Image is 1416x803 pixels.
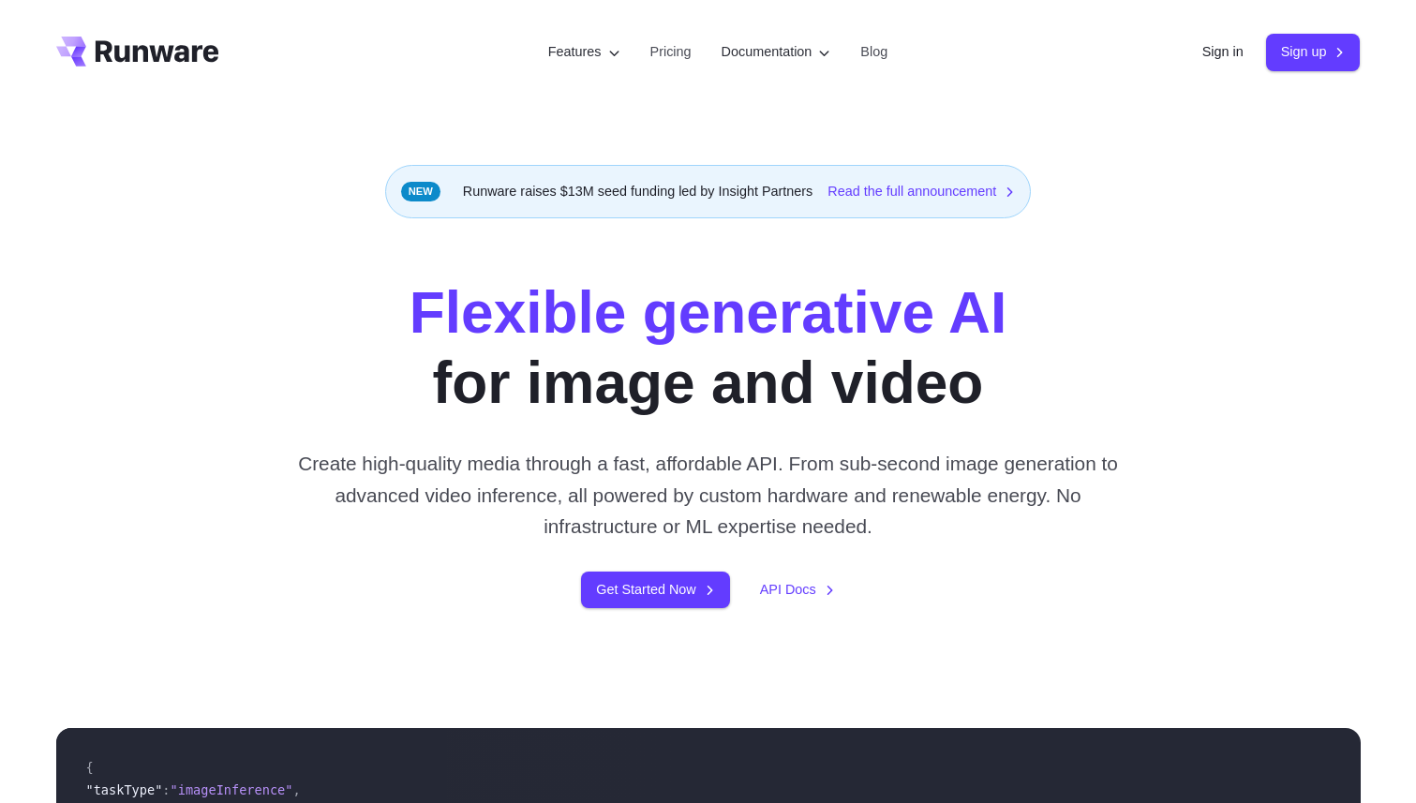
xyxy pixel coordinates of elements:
span: "taskType" [86,782,163,797]
a: Go to / [56,37,219,67]
div: Runware raises $13M seed funding led by Insight Partners [385,165,1032,218]
a: Get Started Now [581,572,729,608]
label: Documentation [722,41,831,63]
a: Read the full announcement [827,181,1015,202]
a: API Docs [760,579,835,601]
span: { [86,760,94,775]
label: Features [548,41,620,63]
a: Blog [860,41,887,63]
span: , [292,782,300,797]
span: : [162,782,170,797]
a: Sign up [1266,34,1361,70]
p: Create high-quality media through a fast, affordable API. From sub-second image generation to adv... [291,448,1125,542]
strong: Flexible generative AI [410,280,1006,345]
span: "imageInference" [171,782,293,797]
h1: for image and video [410,278,1006,418]
a: Pricing [650,41,692,63]
a: Sign in [1202,41,1244,63]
